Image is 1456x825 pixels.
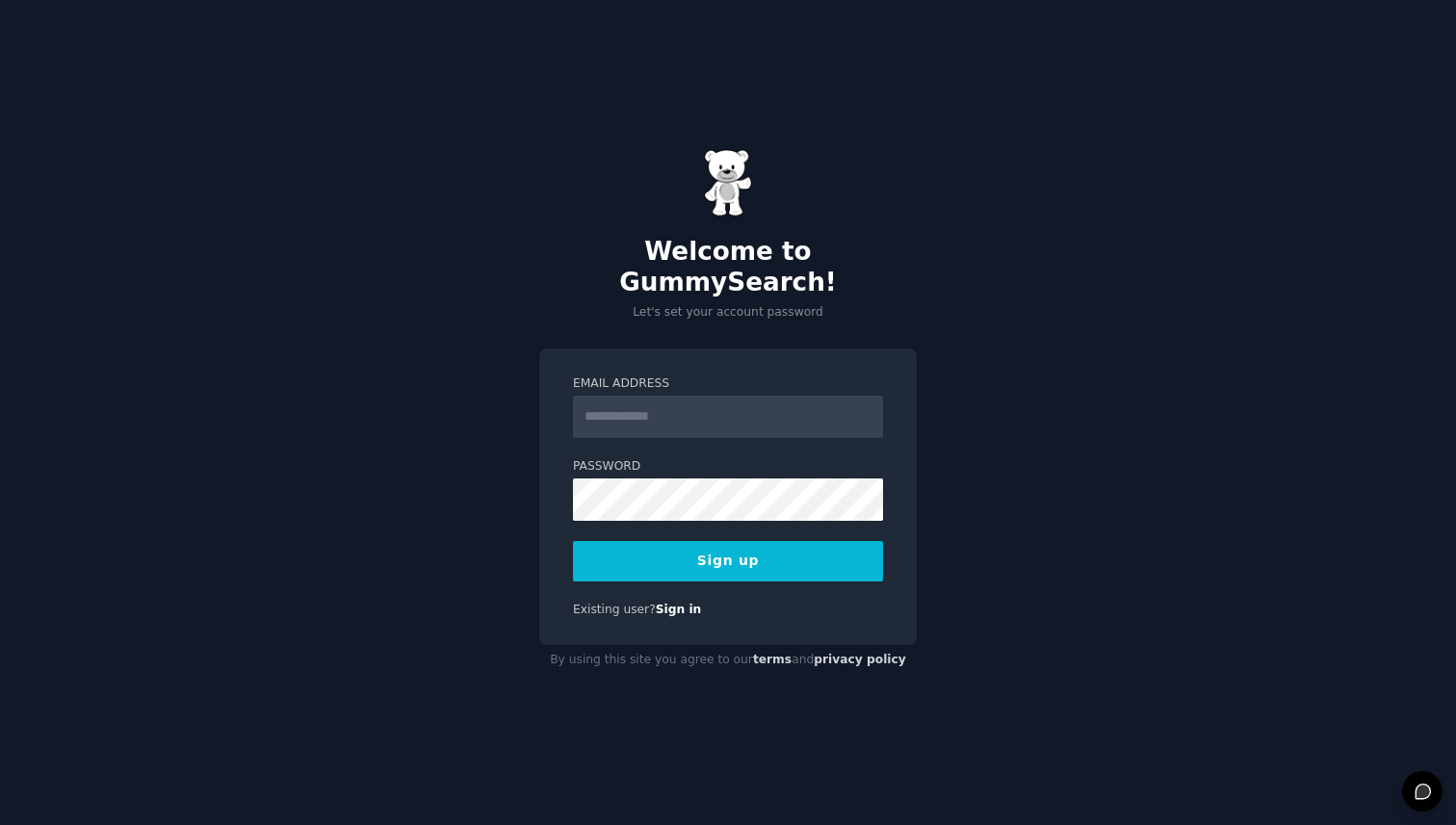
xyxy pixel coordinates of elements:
label: Password [573,458,883,476]
a: Sign in [656,603,702,616]
button: Sign up [573,541,883,581]
img: Gummy Bear [704,149,752,217]
div: By using this site you agree to our and [539,645,917,676]
span: Existing user? [573,603,656,616]
a: privacy policy [814,653,906,666]
a: terms [753,653,792,666]
label: Email Address [573,375,883,393]
p: Let's set your account password [539,304,917,322]
h2: Welcome to GummySearch! [539,237,917,297]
